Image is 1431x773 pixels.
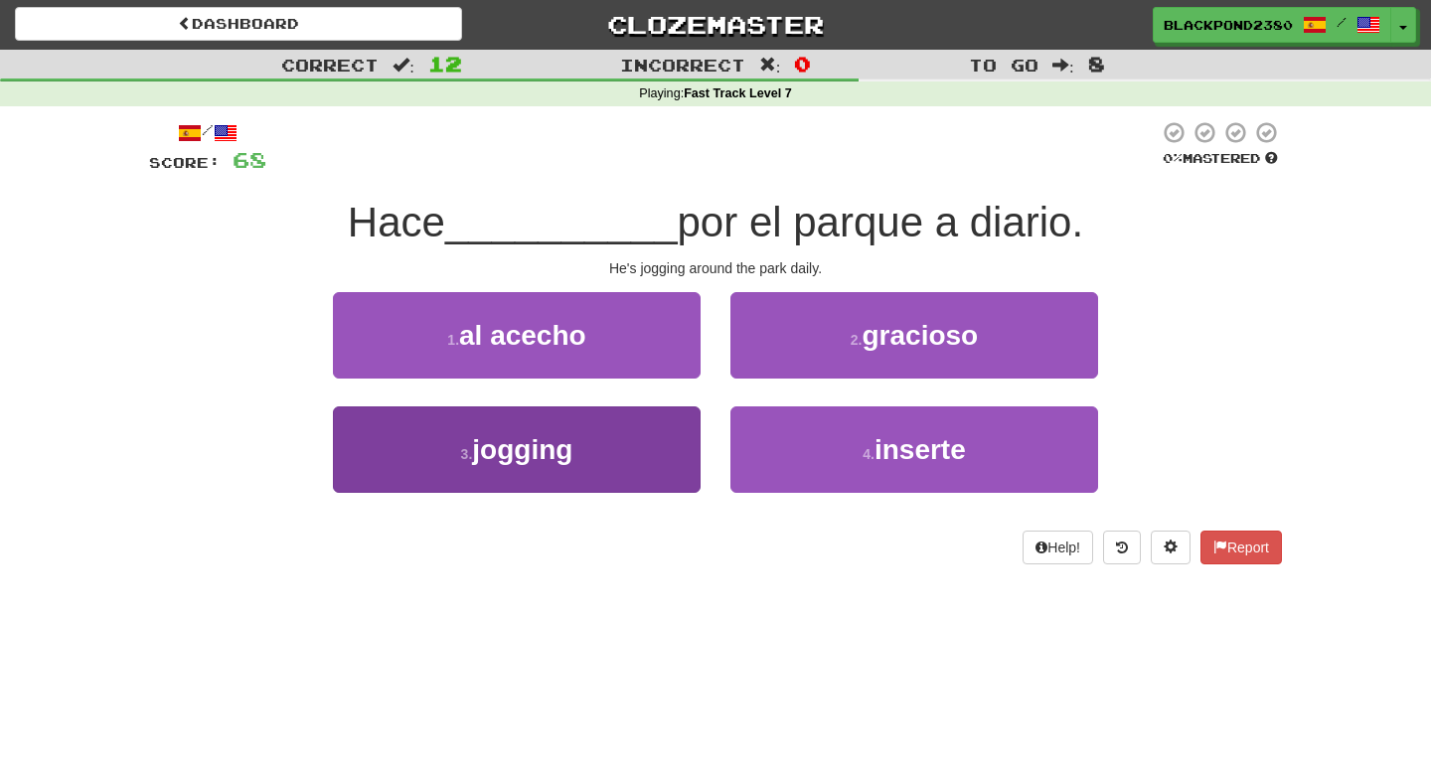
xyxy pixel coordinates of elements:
small: 3 . [461,446,473,462]
small: 4 . [863,446,874,462]
div: Mastered [1159,150,1282,168]
div: / [149,120,266,145]
button: 4.inserte [730,406,1098,493]
button: 3.jogging [333,406,701,493]
span: Incorrect [620,55,745,75]
button: Report [1200,531,1282,564]
span: : [1052,57,1074,74]
button: 2.gracioso [730,292,1098,379]
span: gracioso [862,320,978,351]
span: : [759,57,781,74]
div: He's jogging around the park daily. [149,258,1282,278]
span: 0 % [1163,150,1183,166]
span: 0 [794,52,811,76]
strong: Fast Track Level 7 [684,86,792,100]
small: 2 . [851,332,863,348]
span: __________ [445,199,678,245]
span: BlackPond2380 [1164,16,1293,34]
button: Round history (alt+y) [1103,531,1141,564]
button: 1.al acecho [333,292,701,379]
span: Hace [348,199,445,245]
a: Dashboard [15,7,462,41]
span: To go [969,55,1038,75]
a: BlackPond2380 / [1153,7,1391,43]
span: 8 [1088,52,1105,76]
span: Correct [281,55,379,75]
span: por el parque a diario. [678,199,1084,245]
span: 68 [233,147,266,172]
span: jogging [472,434,572,465]
button: Help! [1023,531,1093,564]
span: / [1337,15,1347,29]
span: al acecho [459,320,586,351]
a: Clozemaster [492,7,939,42]
span: inserte [874,434,966,465]
span: : [393,57,414,74]
span: Score: [149,154,221,171]
span: 12 [428,52,462,76]
small: 1 . [447,332,459,348]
